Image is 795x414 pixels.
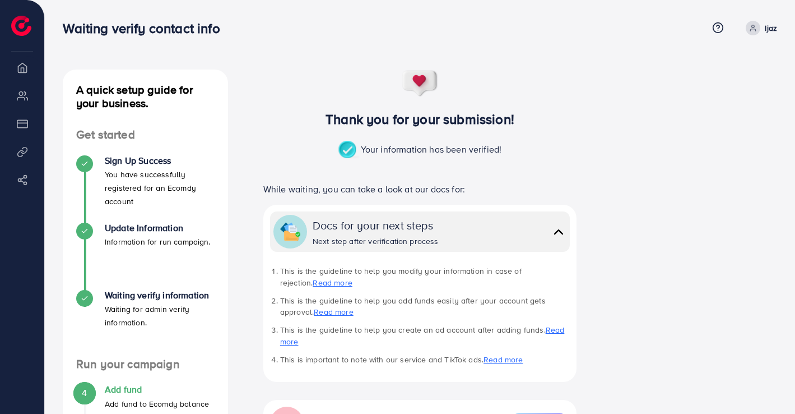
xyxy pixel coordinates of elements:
h4: Update Information [105,223,211,233]
p: You have successfully registered for an Ecomdy account [105,168,215,208]
p: Waiting for admin verify information. [105,302,215,329]
p: Information for run campaign. [105,235,211,249]
h4: Run your campaign [63,357,228,371]
h4: Sign Up Success [105,155,215,166]
li: This is the guideline to help you create an ad account after adding funds. [280,324,570,347]
p: Your information has been verified! [338,141,502,160]
div: Next step after verification process [313,236,439,247]
li: This is the guideline to help you add funds easily after your account gets approval. [280,295,570,318]
img: collapse [280,222,300,242]
li: Waiting verify information [63,290,228,357]
h4: Get started [63,128,228,142]
a: Read more [313,277,352,288]
p: Ijaz [765,21,777,35]
p: While waiting, you can take a look at our docs for: [263,182,577,196]
a: Read more [483,354,523,365]
h4: A quick setup guide for your business. [63,83,228,110]
p: Add fund to Ecomdy balance [105,397,209,411]
li: Sign Up Success [63,155,228,223]
img: collapse [551,224,566,240]
li: Update Information [63,223,228,290]
span: 4 [82,387,87,399]
a: Read more [314,306,353,318]
h4: Add fund [105,384,209,395]
li: This is the guideline to help you modify your information in case of rejection. [280,265,570,288]
img: success [338,141,361,160]
img: logo [11,16,31,36]
h3: Waiting verify contact info [63,20,229,36]
a: Read more [280,324,564,347]
img: success [402,70,439,98]
h3: Thank you for your submission! [246,111,594,127]
div: Docs for your next steps [313,217,439,233]
a: Ijaz [741,21,777,35]
h4: Waiting verify information [105,290,215,301]
li: This is important to note with our service and TikTok ads. [280,354,570,365]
